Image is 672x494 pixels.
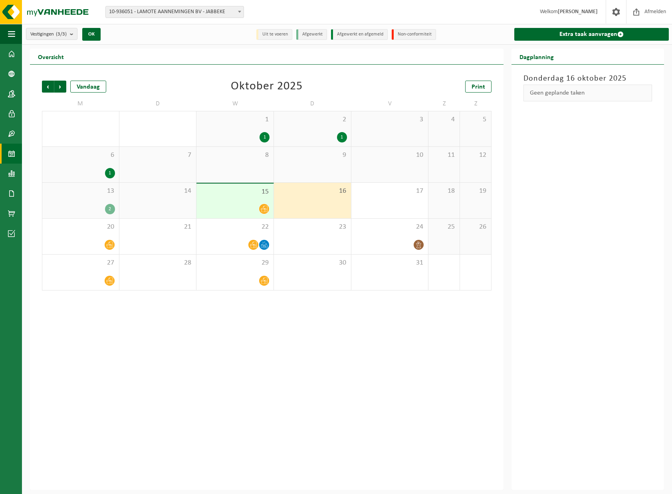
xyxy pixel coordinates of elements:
span: 8 [200,151,270,160]
td: M [42,97,119,111]
div: Geen geplande taken [523,85,652,101]
a: Extra taak aanvragen [514,28,669,41]
span: 21 [123,223,192,231]
span: 19 [464,187,487,196]
span: 20 [46,223,115,231]
count: (3/3) [56,32,67,37]
span: 25 [432,223,456,231]
span: 9 [278,151,347,160]
span: 28 [123,259,192,267]
li: Uit te voeren [256,29,292,40]
h2: Dagplanning [511,49,562,64]
span: 16 [278,187,347,196]
span: 7 [123,151,192,160]
span: 18 [432,187,456,196]
td: V [351,97,429,111]
span: 10 [355,151,424,160]
div: 1 [105,168,115,178]
span: 2 [278,115,347,124]
span: Vestigingen [30,28,67,40]
span: Vorige [42,81,54,93]
span: 1 [200,115,270,124]
td: D [119,97,197,111]
span: 15 [200,188,270,196]
button: OK [82,28,101,41]
span: 26 [464,223,487,231]
span: Print [472,84,485,90]
span: 5 [464,115,487,124]
div: Oktober 2025 [231,81,303,93]
li: Afgewerkt [296,29,327,40]
div: 1 [260,132,270,142]
span: 30 [278,259,347,267]
div: 2 [105,204,115,214]
a: Print [465,81,492,93]
span: 17 [355,187,424,196]
div: Vandaag [70,81,106,93]
li: Non-conformiteit [392,29,436,40]
span: 13 [46,187,115,196]
span: 3 [355,115,424,124]
span: 4 [432,115,456,124]
li: Afgewerkt en afgemeld [331,29,388,40]
span: 10-936051 - LAMOTE AANNEMINGEN BV - JABBEKE [105,6,244,18]
span: 10-936051 - LAMOTE AANNEMINGEN BV - JABBEKE [106,6,244,18]
span: Volgende [54,81,66,93]
span: 31 [355,259,424,267]
button: Vestigingen(3/3) [26,28,77,40]
td: W [196,97,274,111]
span: 14 [123,187,192,196]
span: 22 [200,223,270,231]
span: 23 [278,223,347,231]
td: D [274,97,351,111]
div: 1 [337,132,347,142]
h2: Overzicht [30,49,72,64]
span: 27 [46,259,115,267]
td: Z [460,97,492,111]
span: 6 [46,151,115,160]
span: 12 [464,151,487,160]
span: 11 [432,151,456,160]
span: 29 [200,259,270,267]
td: Z [428,97,460,111]
span: 24 [355,223,424,231]
strong: [PERSON_NAME] [558,9,598,15]
h3: Donderdag 16 oktober 2025 [523,73,652,85]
